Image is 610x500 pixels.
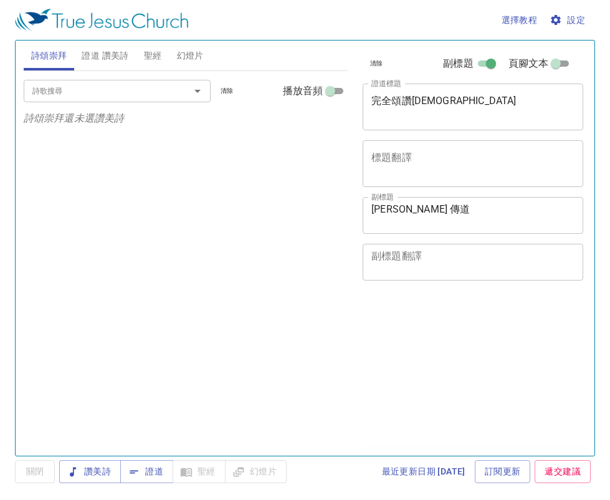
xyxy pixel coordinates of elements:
i: 詩頌崇拜還未選讚美詩 [24,112,125,124]
span: 幻燈片 [177,48,204,64]
button: 選擇教程 [497,9,543,32]
textarea: [PERSON_NAME] 傳道 [371,203,574,227]
span: 最近更新日期 [DATE] [382,464,465,479]
button: 清除 [363,56,391,71]
img: True Jesus Church [15,9,188,31]
span: 證道 讚美詩 [82,48,128,64]
a: 遞交建議 [535,460,591,483]
span: 訂閱更新 [485,464,521,479]
span: 詩頌崇拜 [31,48,67,64]
span: 讚美詩 [69,464,111,479]
textarea: 完全頌讚[DEMOGRAPHIC_DATA] [371,95,574,118]
span: 遞交建議 [545,464,581,479]
span: 聖經 [144,48,162,64]
a: 最近更新日期 [DATE] [377,460,470,483]
iframe: from-child [358,294,541,444]
button: 設定 [547,9,590,32]
button: Open [189,82,206,100]
span: 清除 [370,58,383,69]
span: 清除 [221,85,234,97]
span: 證道 [130,464,163,479]
span: 播放音頻 [283,84,323,99]
a: 訂閱更新 [475,460,531,483]
button: 讚美詩 [59,460,121,483]
span: 選擇教程 [502,12,538,28]
button: 證道 [120,460,173,483]
span: 副標題 [443,56,473,71]
span: 設定 [552,12,585,28]
span: 頁腳文本 [508,56,549,71]
button: 清除 [213,84,241,99]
